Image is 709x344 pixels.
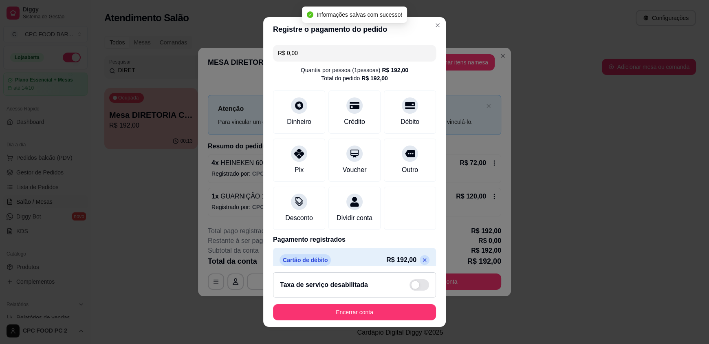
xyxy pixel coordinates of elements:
[273,304,436,320] button: Encerrar conta
[287,117,311,127] div: Dinheiro
[273,235,436,245] p: Pagamento registrados
[280,254,331,266] p: Cartão de débito
[344,117,365,127] div: Crédito
[321,74,388,82] div: Total do pedido
[386,255,416,265] p: R$ 192,00
[278,45,431,61] input: Ex.: hambúrguer de cordeiro
[382,66,408,74] div: R$ 192,00
[285,213,313,223] div: Desconto
[343,165,367,175] div: Voucher
[337,213,372,223] div: Dividir conta
[401,117,419,127] div: Débito
[361,74,388,82] div: R$ 192,00
[402,165,418,175] div: Outro
[280,280,368,290] h2: Taxa de serviço desabilitada
[317,11,402,18] span: Informações salvas com sucesso!
[301,66,408,74] div: Quantia por pessoa ( 1 pessoas)
[431,19,444,32] button: Close
[307,11,313,18] span: check-circle
[263,17,446,42] header: Registre o pagamento do pedido
[295,165,304,175] div: Pix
